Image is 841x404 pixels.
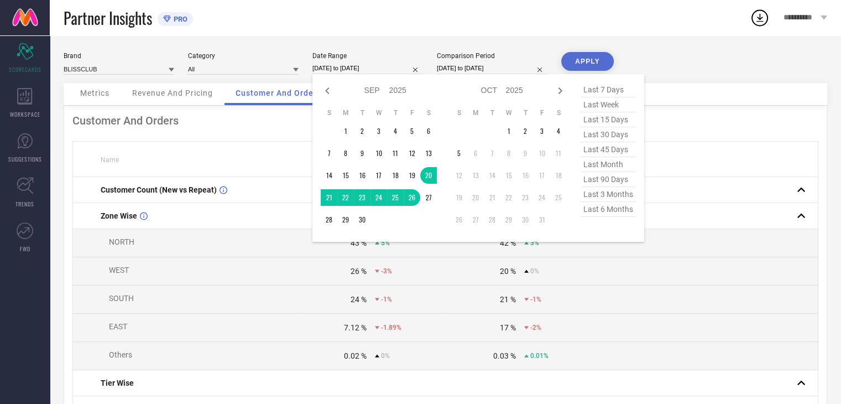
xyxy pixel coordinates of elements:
div: 7.12 % [344,323,367,332]
th: Saturday [420,108,437,117]
div: Customer And Orders [72,114,818,127]
td: Sat Sep 06 2025 [420,123,437,139]
th: Monday [467,108,484,117]
div: Next month [553,84,567,97]
td: Tue Sep 16 2025 [354,167,370,184]
td: Thu Sep 25 2025 [387,189,404,206]
td: Sun Sep 07 2025 [321,145,337,162]
span: -1% [381,296,392,303]
td: Tue Oct 07 2025 [484,145,500,162]
input: Select date range [312,63,423,74]
th: Sunday [451,108,467,117]
td: Tue Oct 21 2025 [484,189,500,206]
td: Sat Sep 27 2025 [420,189,437,206]
span: Customer Count (New vs Repeat) [101,185,217,194]
div: 26 % [351,267,367,276]
th: Wednesday [500,108,517,117]
span: Revenue And Pricing [132,89,213,97]
div: Previous month [321,84,334,97]
span: WORKSPACE [10,110,40,118]
td: Fri Oct 17 2025 [534,167,550,184]
span: 0% [381,352,390,360]
td: Mon Oct 20 2025 [467,189,484,206]
td: Tue Sep 09 2025 [354,145,370,162]
td: Fri Oct 03 2025 [534,123,550,139]
span: NORTH [109,237,134,246]
div: Date Range [312,52,423,60]
div: 0.02 % [344,351,367,360]
span: EAST [109,322,127,331]
th: Sunday [321,108,337,117]
span: Customer And Orders [236,89,321,97]
td: Mon Oct 13 2025 [467,167,484,184]
span: last 90 days [581,172,636,187]
td: Wed Oct 01 2025 [500,123,517,139]
td: Thu Oct 23 2025 [517,189,534,206]
span: Tier Wise [101,379,134,387]
th: Tuesday [354,108,370,117]
td: Mon Oct 27 2025 [467,211,484,228]
span: 0% [530,267,539,275]
th: Thursday [517,108,534,117]
td: Sun Oct 19 2025 [451,189,467,206]
td: Wed Oct 22 2025 [500,189,517,206]
span: 0.01% [530,352,549,360]
span: SCORECARDS [9,65,41,74]
td: Mon Sep 29 2025 [337,211,354,228]
div: 42 % [500,239,516,247]
td: Thu Sep 11 2025 [387,145,404,162]
span: SOUTH [109,294,134,303]
td: Mon Sep 22 2025 [337,189,354,206]
div: 21 % [500,295,516,304]
span: -1.89% [381,324,401,332]
div: Brand [64,52,174,60]
th: Wednesday [370,108,387,117]
span: Metrics [80,89,109,97]
span: last 30 days [581,127,636,142]
td: Sat Oct 11 2025 [550,145,567,162]
td: Mon Sep 01 2025 [337,123,354,139]
span: -2% [530,324,541,332]
button: APPLY [561,52,614,71]
span: -1% [530,296,541,303]
td: Mon Sep 08 2025 [337,145,354,162]
td: Sat Sep 13 2025 [420,145,437,162]
div: 24 % [351,295,367,304]
td: Wed Oct 15 2025 [500,167,517,184]
span: 3% [530,239,539,247]
div: Comparison Period [437,52,547,60]
span: last 7 days [581,82,636,97]
div: 0.03 % [493,351,516,360]
div: 17 % [500,323,516,332]
td: Wed Oct 08 2025 [500,145,517,162]
td: Tue Sep 23 2025 [354,189,370,206]
td: Mon Sep 15 2025 [337,167,354,184]
span: FWD [20,245,30,253]
span: last 6 months [581,202,636,217]
td: Sun Sep 21 2025 [321,189,337,206]
td: Tue Sep 02 2025 [354,123,370,139]
td: Tue Oct 14 2025 [484,167,500,184]
th: Monday [337,108,354,117]
span: Others [109,350,132,359]
td: Sat Oct 25 2025 [550,189,567,206]
span: PRO [171,15,187,23]
td: Fri Oct 10 2025 [534,145,550,162]
span: TRENDS [15,200,34,208]
th: Thursday [387,108,404,117]
td: Sat Oct 04 2025 [550,123,567,139]
td: Tue Sep 30 2025 [354,211,370,228]
td: Tue Oct 28 2025 [484,211,500,228]
td: Sun Sep 28 2025 [321,211,337,228]
td: Thu Oct 02 2025 [517,123,534,139]
td: Wed Oct 29 2025 [500,211,517,228]
div: Open download list [750,8,770,28]
div: 43 % [351,239,367,247]
span: last 15 days [581,112,636,127]
span: SUGGESTIONS [8,155,42,163]
td: Fri Oct 31 2025 [534,211,550,228]
td: Sat Oct 18 2025 [550,167,567,184]
td: Fri Sep 26 2025 [404,189,420,206]
span: WEST [109,266,129,274]
th: Saturday [550,108,567,117]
